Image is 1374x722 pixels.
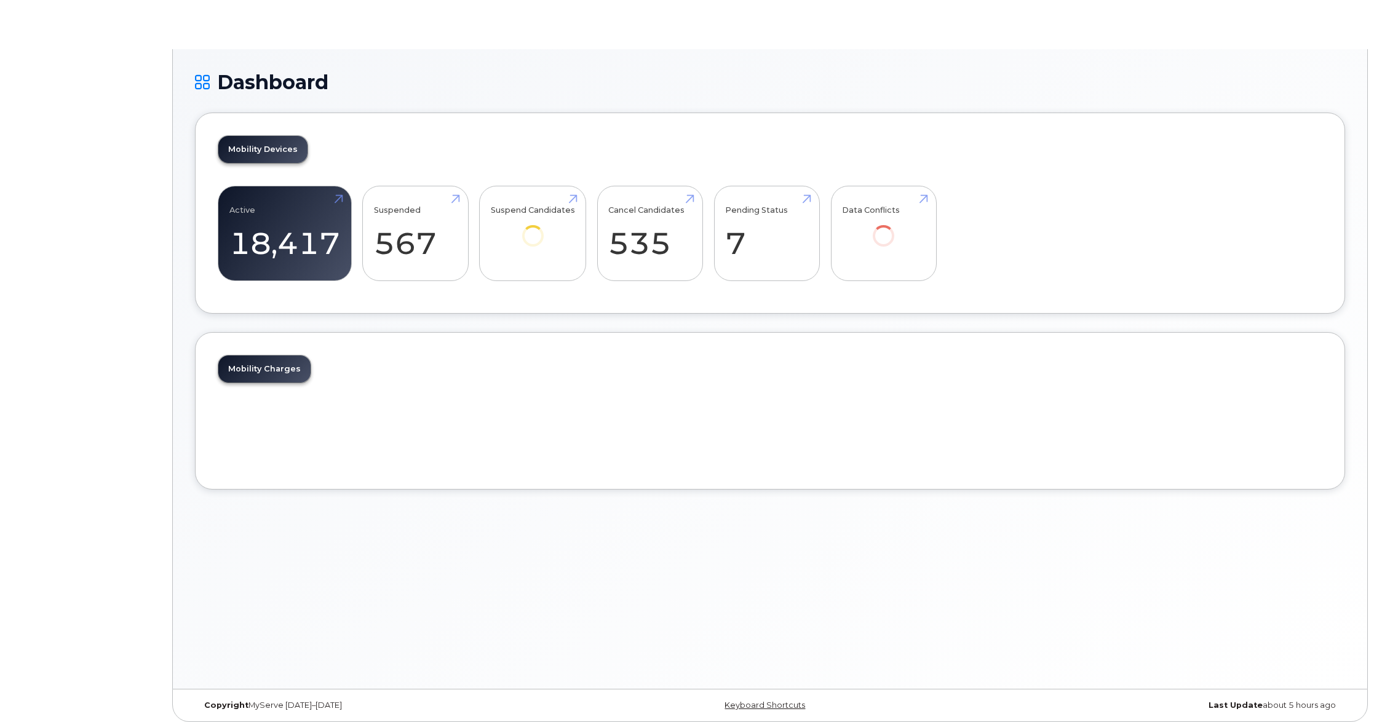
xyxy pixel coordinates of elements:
a: Suspended 567 [374,193,457,274]
a: Mobility Charges [218,355,311,383]
a: Suspend Candidates [491,193,575,264]
a: Pending Status 7 [725,193,808,274]
h1: Dashboard [195,71,1345,93]
div: MyServe [DATE]–[DATE] [195,700,578,710]
a: Keyboard Shortcuts [725,700,805,710]
a: Active 18,417 [229,193,340,274]
a: Data Conflicts [842,193,925,264]
div: about 5 hours ago [962,700,1345,710]
a: Cancel Candidates 535 [608,193,691,274]
strong: Copyright [204,700,248,710]
a: Mobility Devices [218,136,308,163]
strong: Last Update [1209,700,1263,710]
